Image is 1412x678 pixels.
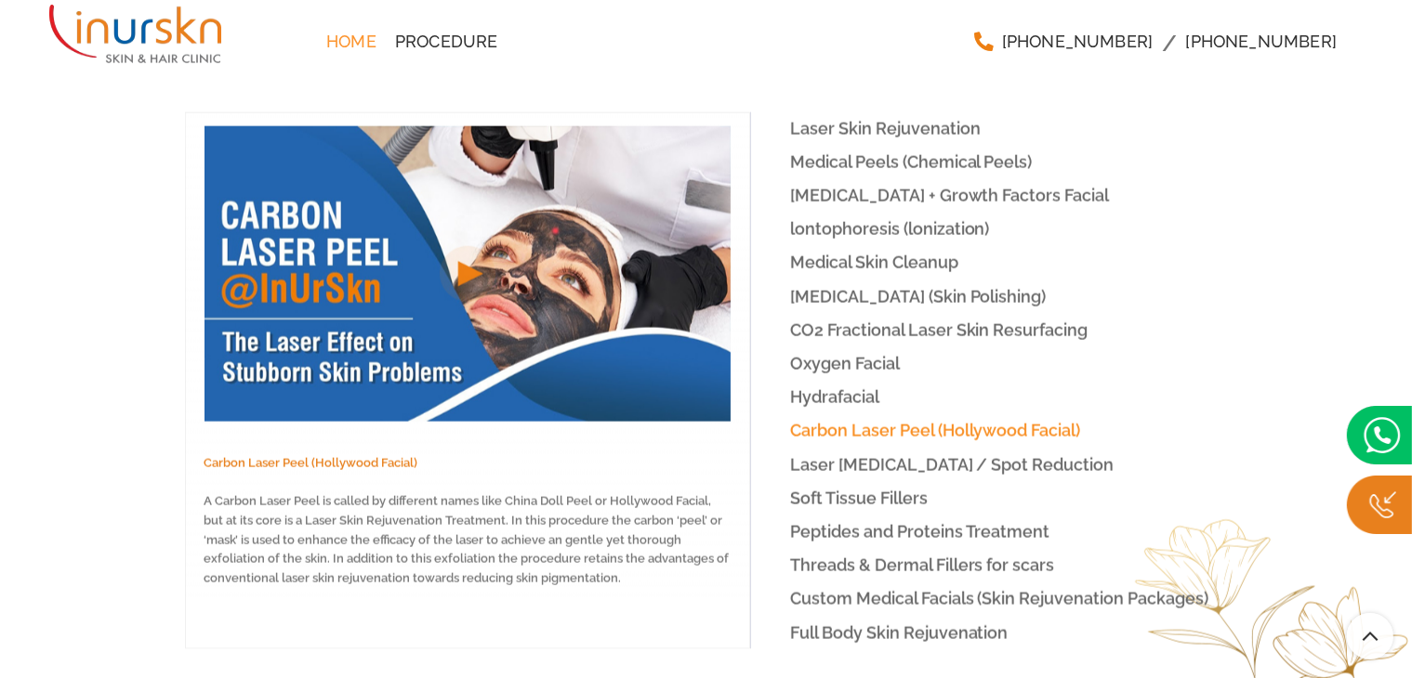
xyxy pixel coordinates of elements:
a: [MEDICAL_DATA] (Skin Polishing) [750,280,1228,313]
strong: Carbon Laser Peel (Hollywood Facial) [205,456,418,470]
span: lontophoresis (lonization) [790,219,990,239]
span: [MEDICAL_DATA] (Skin Polishing) [790,287,1047,306]
p: A Carbon Laser Peel is called by different names like China Doll Peel or Hollywood Facial, but at... [205,492,731,589]
a: Medical Peels (Chemical Peels) [750,146,1228,178]
span: Oxygen Facial [790,354,900,373]
a: Home [317,23,386,60]
a: Hydrafacial [750,381,1228,413]
span: Threads & Dermal Fillers for scars [790,555,1055,575]
a: Carbon Laser Peel (Hollywood Facial) [750,414,1228,447]
a: [PHONE_NUMBER] [1176,23,1346,60]
span: Medical Skin Cleanup [790,253,958,272]
a: Peptides and Proteins Treatment [750,515,1228,548]
a: Laser [MEDICAL_DATA] / Spot Reduction [750,449,1228,481]
span: Hydrafacial [790,387,879,407]
span: Medical Peels (Chemical Peels) [790,152,1033,172]
span: [MEDICAL_DATA] + Growth Factors Facial [790,186,1110,205]
a: Medical Skin Cleanup [750,246,1228,279]
a: Oxygen Facial [750,347,1228,380]
img: Carbon-Laser-Peel-Hollywood-Facial.jpg [205,126,731,423]
span: Full Body Skin Rejuvenation [790,623,1009,643]
a: Custom Medical Facials (Skin Rejuvenation Packages) [750,582,1228,615]
span: Laser Skin Rejuvenation [790,119,981,138]
a: Laser Skin Rejuvenation [750,112,1228,145]
span: CO2 Fractional Laser Skin Resurfacing [790,320,1089,340]
span: [PHONE_NUMBER] [1185,33,1337,50]
a: Soft Tissue Fillers [750,482,1228,515]
a: [MEDICAL_DATA] + Growth Factors Facial [750,179,1228,212]
span: Custom Medical Facials (Skin Rejuvenation Packages) [790,589,1209,608]
span: Peptides and Proteins Treatment [790,522,1050,541]
span: Home [326,33,376,50]
a: CO2 Fractional Laser Skin Resurfacing [750,314,1228,346]
span: Carbon Laser Peel (Hollywood Facial) [790,421,1081,440]
a: [PHONE_NUMBER] [964,23,1162,60]
span: Laser [MEDICAL_DATA] / Spot Reduction [790,455,1115,475]
a: Threads & Dermal Fillers for scars [750,549,1228,581]
span: Soft Tissue Fillers [790,489,928,508]
a: Procedure [386,23,508,60]
span: [PHONE_NUMBER] [1002,33,1154,50]
a: lontophoresis (lonization) [750,213,1228,245]
span: Procedure [395,33,498,50]
a: Full Body Skin Rejuvenation [750,617,1228,649]
a: Scroll To Top [1347,613,1393,659]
